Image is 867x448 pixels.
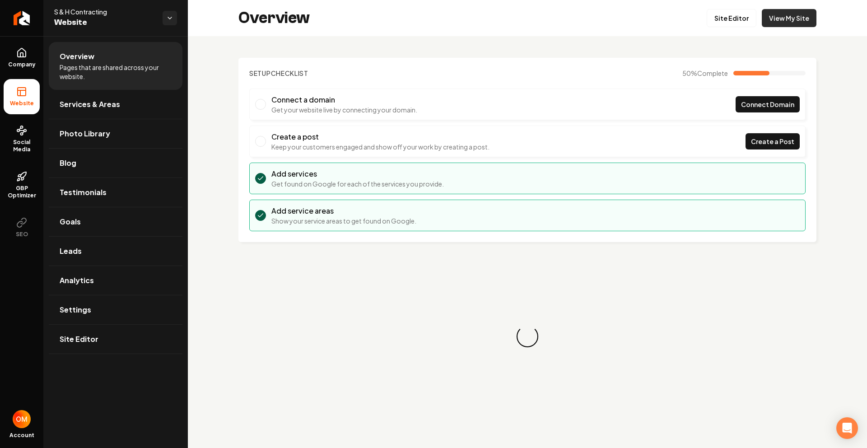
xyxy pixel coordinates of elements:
[271,142,489,151] p: Keep your customers engaged and show off your work by creating a post.
[60,275,94,286] span: Analytics
[12,231,32,238] span: SEO
[14,11,30,25] img: Rebolt Logo
[49,90,182,119] a: Services & Areas
[512,321,543,352] div: Loading
[49,295,182,324] a: Settings
[54,7,155,16] span: S & H Contracting
[49,266,182,295] a: Analytics
[4,164,40,206] a: GBP Optimizer
[60,63,172,81] span: Pages that are shared across your website.
[736,96,800,112] a: Connect Domain
[13,410,31,428] img: Omar Molai
[60,128,110,139] span: Photo Library
[4,185,40,199] span: GBP Optimizer
[4,118,40,160] a: Social Media
[4,210,40,245] button: SEO
[60,216,81,227] span: Goals
[249,69,271,77] span: Setup
[271,216,416,225] p: Show your service areas to get found on Google.
[751,137,794,146] span: Create a Post
[49,237,182,266] a: Leads
[4,139,40,153] span: Social Media
[54,16,155,29] span: Website
[49,325,182,354] a: Site Editor
[5,61,39,68] span: Company
[49,178,182,207] a: Testimonials
[13,410,31,428] button: Open user button
[9,432,34,439] span: Account
[238,9,310,27] h2: Overview
[741,100,794,109] span: Connect Domain
[271,94,417,105] h3: Connect a domain
[271,168,444,179] h3: Add services
[60,334,98,345] span: Site Editor
[60,187,107,198] span: Testimonials
[60,158,76,168] span: Blog
[682,69,728,78] span: 50 %
[249,69,308,78] h2: Checklist
[4,40,40,75] a: Company
[271,205,416,216] h3: Add service areas
[697,69,728,77] span: Complete
[60,51,94,62] span: Overview
[60,304,91,315] span: Settings
[271,179,444,188] p: Get found on Google for each of the services you provide.
[746,133,800,149] a: Create a Post
[271,131,489,142] h3: Create a post
[762,9,816,27] a: View My Site
[49,207,182,236] a: Goals
[49,149,182,177] a: Blog
[271,105,417,114] p: Get your website live by connecting your domain.
[60,246,82,257] span: Leads
[707,9,756,27] a: Site Editor
[60,99,120,110] span: Services & Areas
[6,100,37,107] span: Website
[49,119,182,148] a: Photo Library
[836,417,858,439] div: Open Intercom Messenger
